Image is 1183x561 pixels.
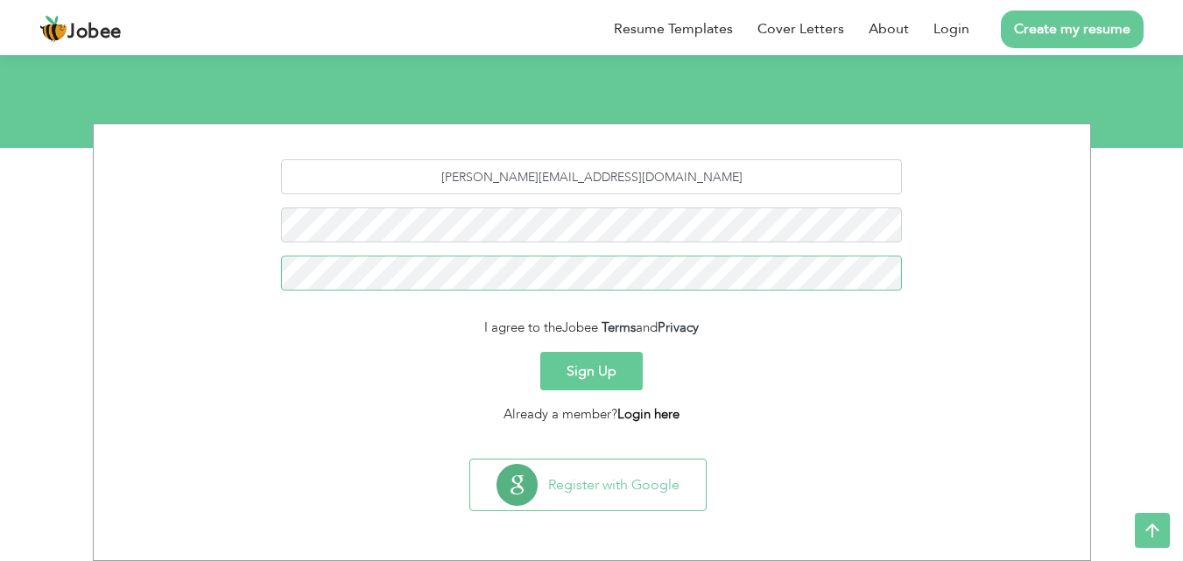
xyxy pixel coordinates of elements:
a: Cover Letters [757,18,844,39]
div: I agree to the and [107,318,1077,338]
a: Privacy [658,319,699,336]
a: Create my resume [1001,11,1144,48]
a: Login here [617,405,680,423]
button: Register with Google [470,459,706,510]
a: About [869,18,909,39]
a: Resume Templates [614,18,733,39]
a: Terms [602,319,636,336]
a: Jobee [39,15,122,43]
input: Email [281,159,902,194]
div: Already a member? [107,404,1077,424]
button: Sign Up [540,352,643,390]
img: jobee.io [39,15,67,43]
span: Jobee [67,23,122,42]
span: Jobee [562,319,598,336]
a: Login [933,18,969,39]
